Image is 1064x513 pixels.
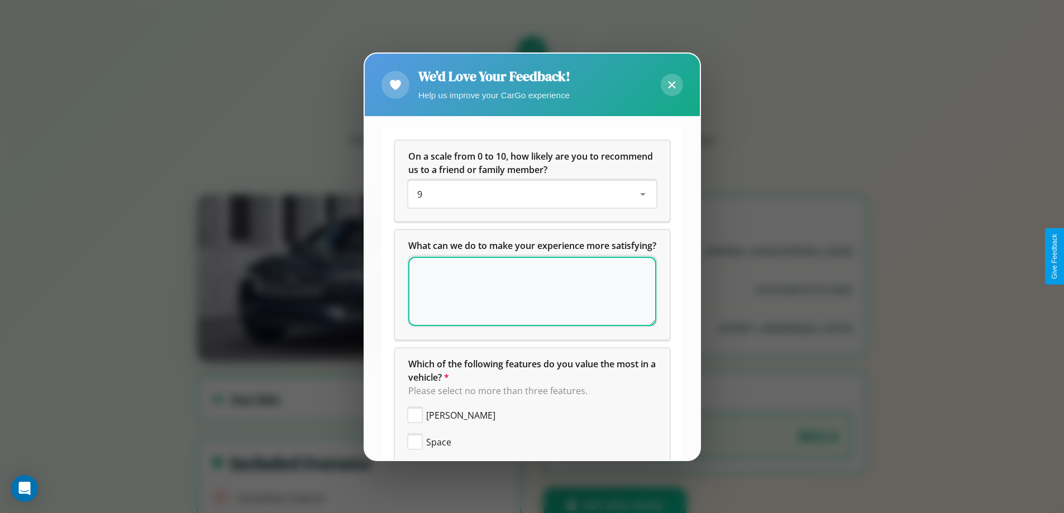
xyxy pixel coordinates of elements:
p: Help us improve your CarGo experience [418,88,570,103]
div: On a scale from 0 to 10, how likely are you to recommend us to a friend or family member? [395,141,670,221]
span: 9 [417,188,422,200]
h2: We'd Love Your Feedback! [418,67,570,85]
div: Open Intercom Messenger [11,475,38,502]
div: Give Feedback [1051,234,1058,279]
span: Space [426,435,451,449]
span: Please select no more than three features. [408,385,588,397]
div: On a scale from 0 to 10, how likely are you to recommend us to a friend or family member? [408,181,656,208]
span: On a scale from 0 to 10, how likely are you to recommend us to a friend or family member? [408,150,655,176]
h5: On a scale from 0 to 10, how likely are you to recommend us to a friend or family member? [408,150,656,176]
span: What can we do to make your experience more satisfying? [408,239,656,252]
span: Which of the following features do you value the most in a vehicle? [408,358,658,383]
span: [PERSON_NAME] [426,409,495,422]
